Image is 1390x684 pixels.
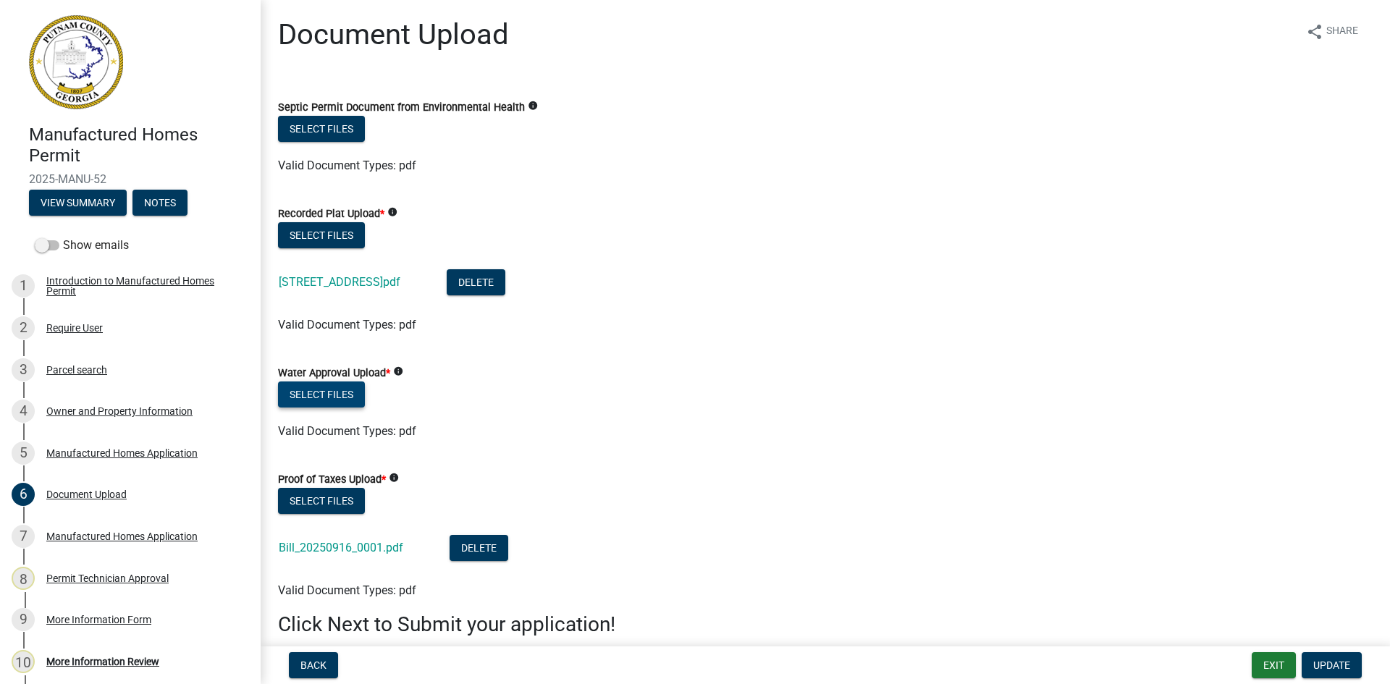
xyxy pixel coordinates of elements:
div: 3 [12,358,35,381]
img: Putnam County, Georgia [29,15,123,109]
button: Notes [132,190,188,216]
div: 10 [12,650,35,673]
wm-modal-confirm: Delete Document [450,542,508,556]
button: Delete [450,535,508,561]
button: Exit [1252,652,1296,678]
button: shareShare [1294,17,1370,46]
div: 9 [12,608,35,631]
button: Select files [278,222,365,248]
div: Manufactured Homes Application [46,531,198,541]
h4: Manufactured Homes Permit [29,124,249,166]
button: Back [289,652,338,678]
a: Bill_20250916_0001.pdf [279,541,403,554]
button: View Summary [29,190,127,216]
span: Valid Document Types: pdf [278,318,416,332]
i: info [389,473,399,483]
div: Parcel search [46,365,107,375]
span: Valid Document Types: pdf [278,583,416,597]
i: info [528,101,538,111]
h1: Document Upload [278,17,509,52]
h3: Click Next to Submit your application! [278,612,1373,637]
div: Introduction to Manufactured Homes Permit [46,276,237,296]
span: 2025-MANU-52 [29,172,232,186]
span: Back [300,659,327,671]
div: Owner and Property Information [46,406,193,416]
label: Recorded Plat Upload [278,209,384,219]
span: Share [1326,23,1358,41]
div: 5 [12,442,35,465]
div: Manufactured Homes Application [46,448,198,458]
wm-modal-confirm: Summary [29,198,127,209]
label: Water Approval Upload [278,368,390,379]
label: Septic Permit Document from Environmental Health [278,103,525,113]
label: Show emails [35,237,129,254]
button: Select files [278,381,365,408]
div: Permit Technician Approval [46,573,169,583]
i: info [393,366,403,376]
div: 4 [12,400,35,423]
div: Document Upload [46,489,127,499]
div: More Information Review [46,656,159,667]
span: Valid Document Types: pdf [278,159,416,172]
div: 1 [12,274,35,297]
div: Require User [46,323,103,333]
button: Select files [278,116,365,142]
div: 8 [12,567,35,590]
div: More Information Form [46,615,151,625]
span: Valid Document Types: pdf [278,424,416,438]
button: Update [1302,652,1362,678]
wm-modal-confirm: Notes [132,198,188,209]
i: share [1306,23,1323,41]
div: 7 [12,525,35,548]
a: [STREET_ADDRESS]pdf [279,275,400,289]
span: Update [1313,659,1350,671]
i: info [387,207,397,217]
wm-modal-confirm: Delete Document [447,276,505,290]
button: Delete [447,269,505,295]
button: Select files [278,488,365,514]
div: 2 [12,316,35,339]
label: Proof of Taxes Upload [278,475,386,485]
div: 6 [12,483,35,506]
